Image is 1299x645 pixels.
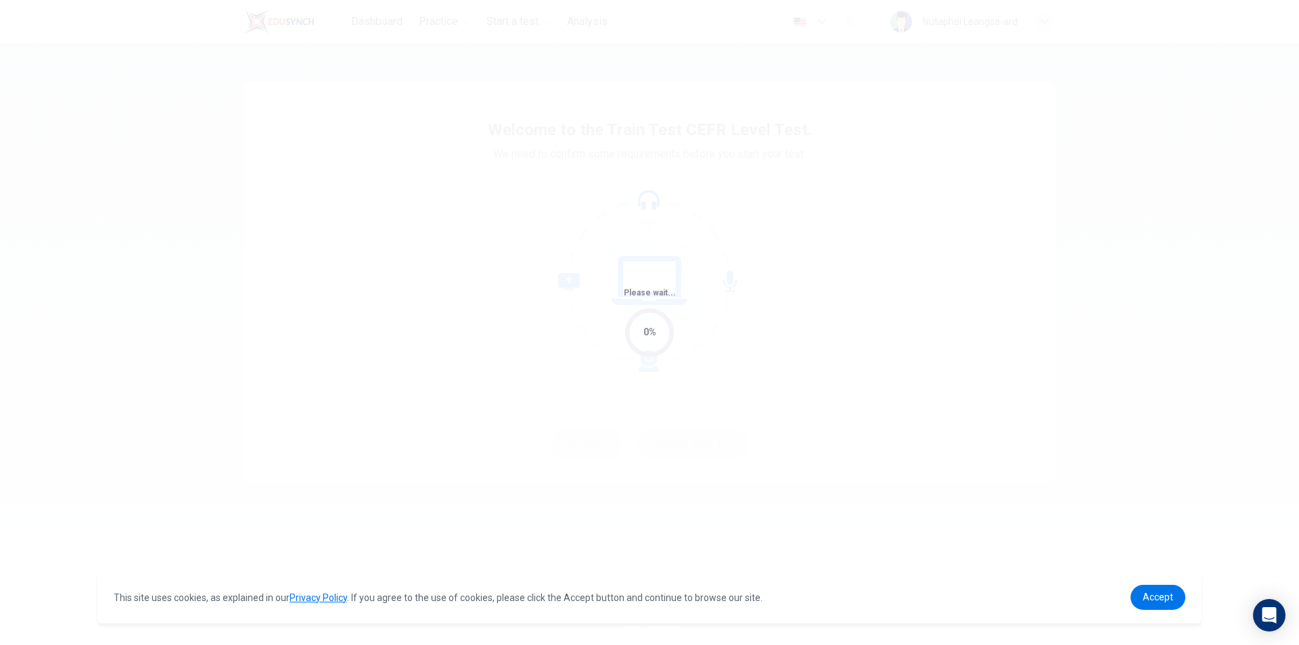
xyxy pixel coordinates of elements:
[97,571,1202,623] div: cookieconsent
[1131,585,1185,610] a: dismiss cookie message
[1253,599,1285,631] div: Open Intercom Messenger
[290,592,347,603] a: Privacy Policy
[624,288,676,297] span: Please wait...
[1143,592,1173,602] span: Accept
[643,325,656,340] div: 0%
[114,592,762,603] span: This site uses cookies, as explained in our . If you agree to the use of cookies, please click th...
